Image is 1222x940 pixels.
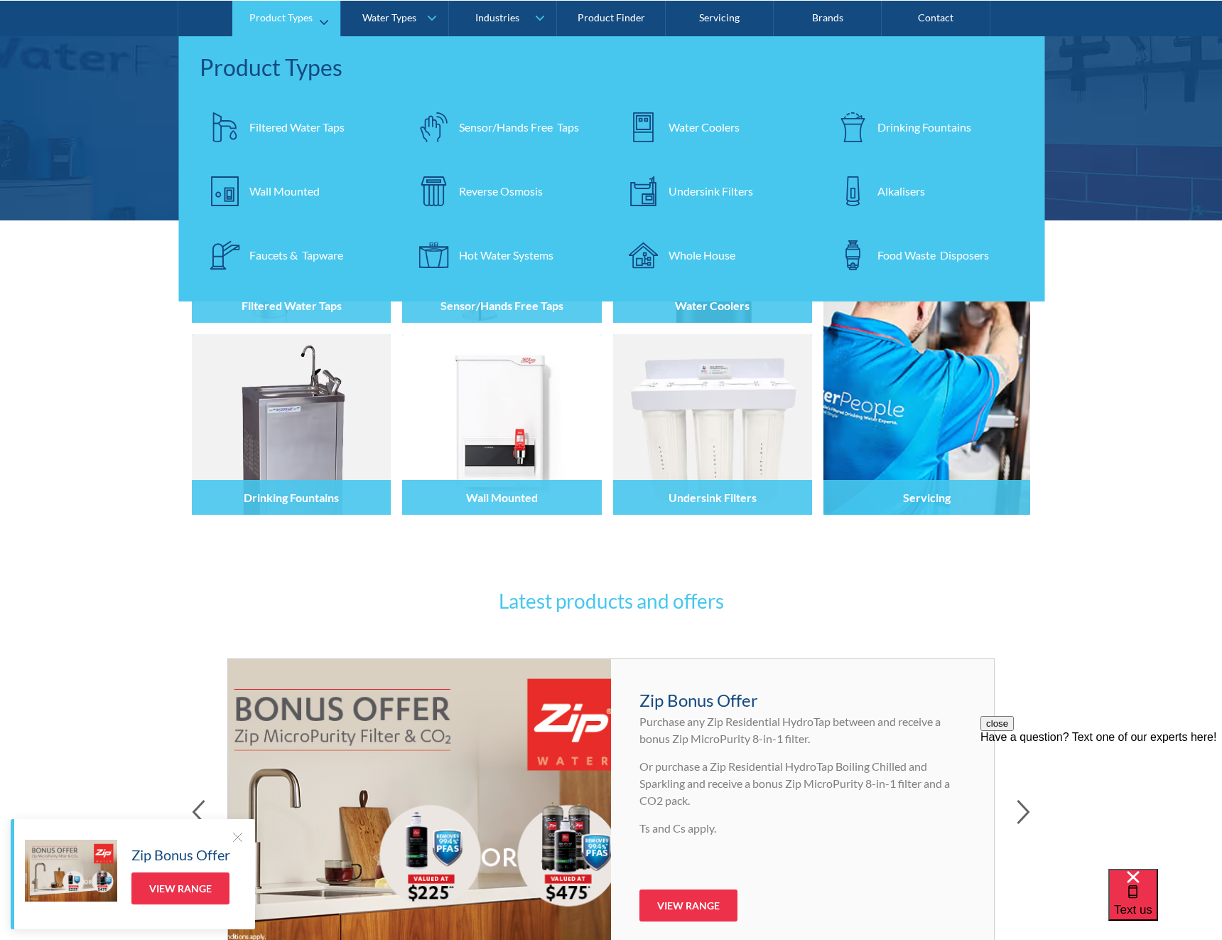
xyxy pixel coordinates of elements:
[639,848,966,865] p: ‍
[459,118,579,135] div: Sensor/Hands Free Taps
[249,182,320,199] div: Wall Mounted
[613,334,812,515] img: Undersink Filters
[828,166,1023,215] a: Alkalisers
[823,142,1030,515] a: Servicing
[178,36,1044,301] nav: Product Types
[619,230,814,279] a: Whole House
[440,299,563,312] h4: Sensor/Hands Free Taps
[249,246,343,263] div: Faucets & Tapware
[200,230,395,279] a: Faucets & Tapware
[362,11,416,23] div: Water Types
[249,118,345,135] div: Filtered Water Taps
[131,844,230,865] h5: Zip Bonus Offer
[639,758,966,809] p: Or purchase a Zip Residential HydroTap Boiling Chilled and Sparkling and receive a bonus Zip Micr...
[459,246,553,263] div: Hot Water Systems
[675,299,750,312] h4: Water Coolers
[980,716,1222,887] iframe: podium webchat widget prompt
[619,102,814,151] a: Water Coolers
[877,246,989,263] div: Food Waste Disposers
[25,840,117,902] img: Zip Bonus Offer
[131,872,229,904] a: View Range
[200,166,395,215] a: Wall Mounted
[877,118,971,135] div: Drinking Fountains
[669,182,753,199] div: Undersink Filters
[249,11,313,23] div: Product Types
[877,182,925,199] div: Alkalisers
[619,166,814,215] a: Undersink Filters
[242,299,342,312] h4: Filtered Water Taps
[639,688,966,713] h4: Zip Bonus Offer
[669,246,735,263] div: Whole House
[669,491,757,504] h4: Undersink Filters
[409,230,605,279] a: Hot Water Systems
[1108,869,1222,940] iframe: podium webchat widget bubble
[200,102,395,151] a: Filtered Water Taps
[459,182,543,199] div: Reverse Osmosis
[192,334,391,515] img: Drinking Fountains
[475,11,519,23] div: Industries
[334,586,888,616] h3: Latest products and offers
[402,334,601,515] img: Wall Mounted
[409,102,605,151] a: Sensor/Hands Free Taps
[466,491,538,504] h4: Wall Mounted
[828,102,1023,151] a: Drinking Fountains
[639,820,966,837] p: Ts and Cs apply.
[200,50,1023,84] div: Product Types
[903,491,951,504] h4: Servicing
[244,491,339,504] h4: Drinking Fountains
[639,890,737,922] a: View Range
[828,230,1023,279] a: Food Waste Disposers
[409,166,605,215] a: Reverse Osmosis
[669,118,740,135] div: Water Coolers
[639,713,966,747] p: Purchase any Zip Residential HydroTap between and receive a bonus Zip MicroPurity 8-in-1 filter.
